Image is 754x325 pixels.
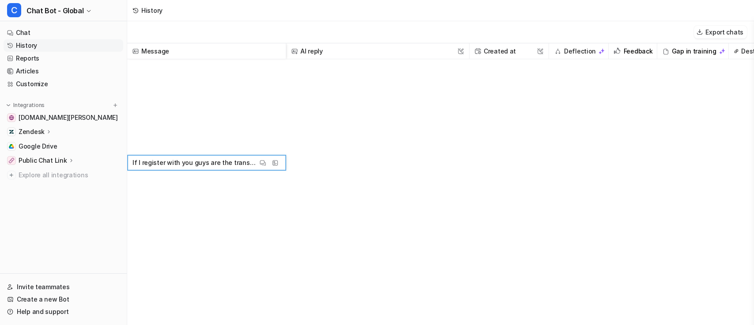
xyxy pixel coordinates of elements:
[4,27,123,39] a: Chat
[141,6,163,15] div: History
[4,293,123,306] a: Create a new Bot
[131,43,282,59] span: Message
[4,111,123,124] a: price-agg-sandy.vercel.app[DOMAIN_NAME][PERSON_NAME]
[564,43,596,59] h2: Deflection
[4,101,47,110] button: Integrations
[19,142,57,151] span: Google Drive
[5,102,11,108] img: expand menu
[7,3,21,17] span: C
[4,281,123,293] a: Invite teammates
[9,158,14,163] img: Public Chat Link
[133,155,258,171] p: If I register with you guys are the transaction fee lower
[4,306,123,318] a: Help and support
[9,144,14,149] img: Google Drive
[7,171,16,180] img: explore all integrations
[4,169,123,181] a: Explore all integrations
[4,39,123,52] a: History
[4,140,123,153] a: Google DriveGoogle Drive
[624,43,653,59] h2: Feedback
[19,127,45,136] p: Zendesk
[27,4,83,17] span: Chat Bot - Global
[19,168,120,182] span: Explore all integrations
[661,43,725,59] div: Gap in training
[694,26,747,38] button: Export chats
[112,102,118,108] img: menu_add.svg
[473,43,545,59] span: Created at
[19,113,118,122] span: [DOMAIN_NAME][PERSON_NAME]
[9,129,14,134] img: Zendesk
[4,52,123,65] a: Reports
[19,156,67,165] p: Public Chat Link
[4,65,123,77] a: Articles
[13,102,45,109] p: Integrations
[9,115,14,120] img: price-agg-sandy.vercel.app
[290,43,466,59] span: AI reply
[4,78,123,90] a: Customize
